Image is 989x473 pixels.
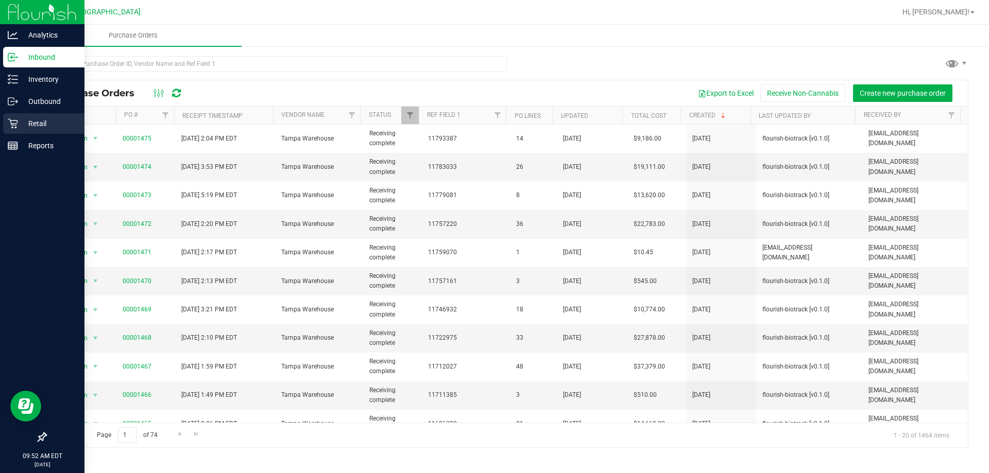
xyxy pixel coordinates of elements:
[759,112,811,119] a: Last Updated By
[563,219,581,229] span: [DATE]
[868,357,962,376] span: [EMAIL_ADDRESS][DOMAIN_NAME]
[281,162,357,172] span: Tampa Warehouse
[634,419,665,429] span: $14,668.00
[902,8,969,16] span: Hi, [PERSON_NAME]!
[369,243,416,262] span: Receiving complete
[95,31,172,40] span: Purchase Orders
[70,8,141,16] span: [GEOGRAPHIC_DATA]
[8,141,18,151] inline-svg: Reports
[181,390,237,400] span: [DATE] 1:49 PM EDT
[428,276,504,286] span: 11757161
[634,190,665,200] span: $13,620.00
[123,391,151,398] a: 00001466
[89,388,101,402] span: select
[692,134,710,144] span: [DATE]
[181,305,237,314] span: [DATE] 3:21 PM EDT
[762,134,856,144] span: flourish-biotrack [v0.1.0]
[868,243,962,262] span: [EMAIL_ADDRESS][DOMAIN_NAME]
[428,190,504,200] span: 11779081
[692,162,710,172] span: [DATE]
[369,386,416,405] span: Receiving complete
[281,419,357,429] span: Tampa Warehouse
[853,84,952,102] button: Create new purchase order
[89,274,101,288] span: select
[489,107,506,124] a: Filter
[516,219,551,229] span: 36
[428,390,504,400] span: 11711385
[860,89,946,97] span: Create new purchase order
[181,333,237,343] span: [DATE] 2:10 PM EDT
[428,305,504,314] span: 11746932
[88,427,166,443] span: Page of 74
[868,386,962,405] span: [EMAIL_ADDRESS][DOMAIN_NAME]
[516,276,551,286] span: 3
[123,363,151,370] a: 00001467
[8,30,18,40] inline-svg: Analytics
[868,214,962,234] span: [EMAIL_ADDRESS][DOMAIN_NAME]
[369,300,416,319] span: Receiving complete
[182,112,243,119] a: Receipt Timestamp
[18,95,80,108] p: Outbound
[692,362,710,372] span: [DATE]
[515,112,541,119] a: PO Lines
[634,362,665,372] span: $37,379.00
[123,277,151,285] a: 00001470
[281,190,357,200] span: Tampa Warehouse
[692,219,710,229] span: [DATE]
[18,51,80,63] p: Inbound
[123,306,151,313] a: 00001469
[5,451,80,461] p: 09:52 AM EDT
[634,390,657,400] span: $510.00
[691,84,760,102] button: Export to Excel
[89,303,101,317] span: select
[689,112,727,119] a: Created
[343,107,360,124] a: Filter
[516,134,551,144] span: 14
[563,333,581,343] span: [DATE]
[181,362,237,372] span: [DATE] 1:59 PM EDT
[281,305,357,314] span: Tampa Warehouse
[428,419,504,429] span: 11686390
[181,162,237,172] span: [DATE] 3:53 PM EDT
[124,111,138,118] a: PO #
[634,219,665,229] span: $22,783.00
[868,300,962,319] span: [EMAIL_ADDRESS][DOMAIN_NAME]
[123,163,151,170] a: 00001474
[189,427,204,441] a: Go to the last page
[281,390,357,400] span: Tampa Warehouse
[369,157,416,177] span: Receiving complete
[762,190,856,200] span: flourish-biotrack [v0.1.0]
[89,359,101,374] span: select
[563,362,581,372] span: [DATE]
[369,328,416,348] span: Receiving complete
[173,427,187,441] a: Go to the next page
[428,134,504,144] span: 11793387
[563,390,581,400] span: [DATE]
[516,390,551,400] span: 3
[563,134,581,144] span: [DATE]
[18,29,80,41] p: Analytics
[89,188,101,203] span: select
[885,427,958,443] span: 1 - 20 of 1464 items
[18,73,80,85] p: Inventory
[181,248,237,257] span: [DATE] 2:17 PM EDT
[157,107,174,124] a: Filter
[692,276,710,286] span: [DATE]
[123,249,151,256] a: 00001471
[516,305,551,314] span: 18
[563,419,581,429] span: [DATE]
[634,162,665,172] span: $19,111.00
[401,107,418,124] a: Filter
[762,305,856,314] span: flourish-biotrack [v0.1.0]
[89,160,101,174] span: select
[762,243,856,262] span: [EMAIL_ADDRESS][DOMAIN_NAME]
[369,271,416,291] span: Receiving complete
[369,111,391,118] a: Status
[118,427,137,443] input: 1
[123,220,151,227] a: 00001472
[428,333,504,343] span: 11722975
[692,333,710,343] span: [DATE]
[18,117,80,130] p: Retail
[181,219,237,229] span: [DATE] 2:20 PM EDT
[692,305,710,314] span: [DATE]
